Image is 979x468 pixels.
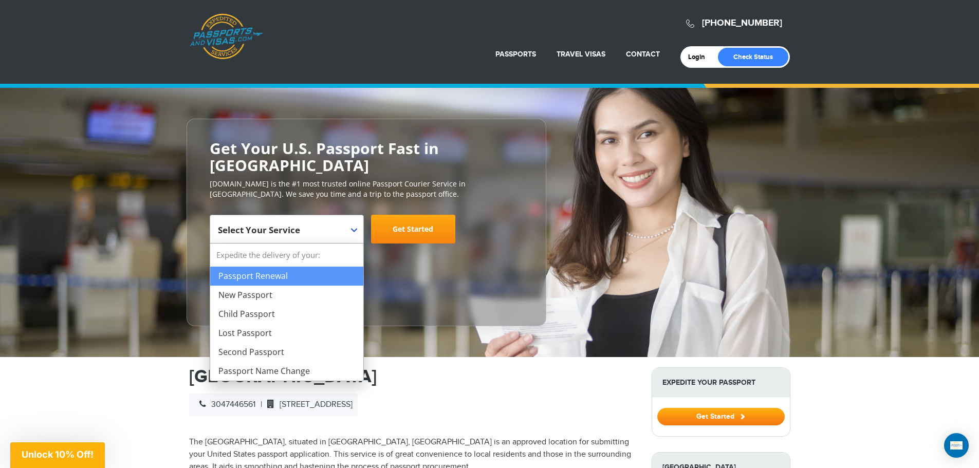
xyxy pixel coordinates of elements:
a: Login [688,53,712,61]
li: Passport Renewal [210,267,363,286]
div: | [189,394,358,416]
span: Starting at $199 + government fees [210,249,523,259]
div: Open Intercom Messenger [944,433,969,458]
span: 3047446561 [194,400,255,409]
a: Travel Visas [557,50,605,59]
li: Passport Name Change [210,362,363,381]
span: Select Your Service [218,224,300,236]
button: Get Started [657,408,785,425]
a: [PHONE_NUMBER] [702,17,782,29]
li: Lost Passport [210,324,363,343]
span: Unlock 10% Off! [22,449,94,460]
span: Select Your Service [210,215,364,244]
a: Check Status [718,48,788,66]
p: [DOMAIN_NAME] is the #1 most trusted online Passport Courier Service in [GEOGRAPHIC_DATA]. We sav... [210,179,523,199]
a: Passports & [DOMAIN_NAME] [190,13,263,60]
strong: Expedite Your Passport [652,368,790,397]
span: Select Your Service [218,219,353,248]
a: Contact [626,50,660,59]
strong: Expedite the delivery of your: [210,244,363,267]
h1: [GEOGRAPHIC_DATA] [189,367,636,386]
li: Child Passport [210,305,363,324]
span: [STREET_ADDRESS] [262,400,353,409]
div: Unlock 10% Off! [10,442,105,468]
li: New Passport [210,286,363,305]
li: Second Passport [210,343,363,362]
li: Expedite the delivery of your: [210,244,363,381]
a: Get Started [371,215,455,244]
h2: Get Your U.S. Passport Fast in [GEOGRAPHIC_DATA] [210,140,523,174]
a: Get Started [657,412,785,420]
a: Passports [495,50,536,59]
